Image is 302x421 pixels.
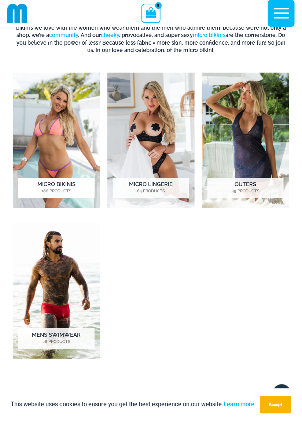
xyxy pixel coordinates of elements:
h2: Outers [207,178,284,198]
a: Visit product category Micro Bikinis [13,73,100,208]
a: Visit product category Mens Swimwear [13,223,100,359]
a: Visit product category Outers [202,73,289,208]
a: View Shopping Cart, empty [141,4,160,23]
a: cheeky [101,32,119,38]
h2: Mens Swimwear [18,328,95,349]
a: Learn more [224,401,255,408]
mark: 64 Products [113,188,189,195]
mark: 49 Products [207,188,284,195]
a: Visit product category Micro Lingerie [107,73,195,208]
mark: 28 Products [18,339,95,345]
h6: This is the extraordinary world of Microminimus, the ultimate destination for the micro bikini, c... [13,17,289,54]
img: cropped mm emblem [7,3,27,23]
a: micro bikinis [193,32,226,38]
h2: Micro Bikinis [18,178,95,198]
mark: 186 Products [18,188,95,195]
img: Mens Swimwear [13,223,100,359]
img: Micro Lingerie [107,73,195,208]
img: Outers [202,73,289,208]
h2: Micro Lingerie [113,178,189,198]
a: community [49,32,78,38]
img: Micro Bikinis [13,73,100,208]
button: Accept [260,396,291,414]
p: This website uses cookies to ensure you get the best experience on our website. [11,400,255,410]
